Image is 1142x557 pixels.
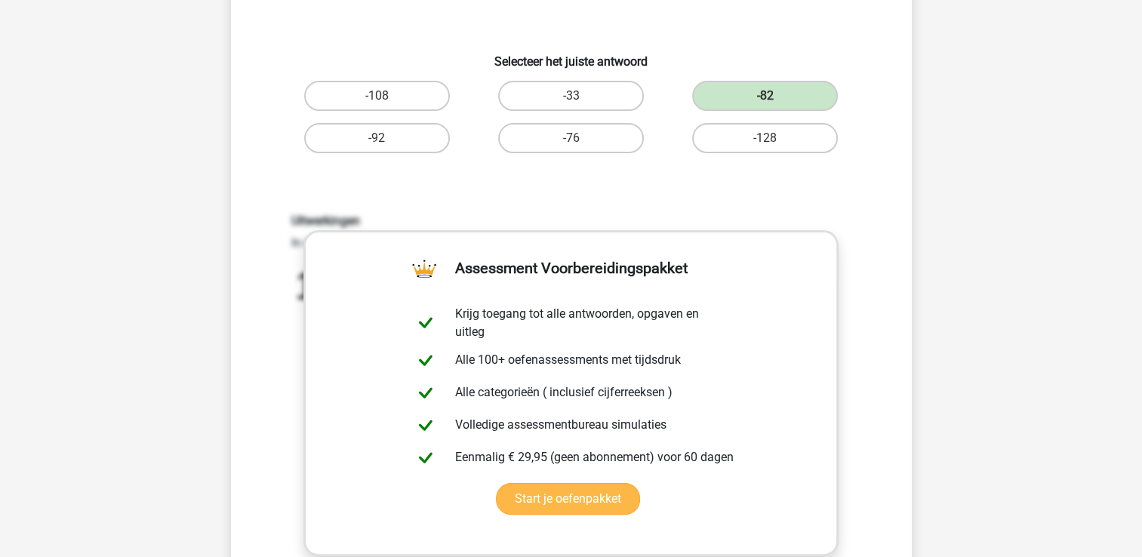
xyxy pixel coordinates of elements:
[255,42,888,69] h6: Selecteer het juiste antwoord
[496,483,640,515] a: Start je oefenpakket
[294,265,336,306] tspan: 10
[692,81,838,111] label: -82
[291,214,851,228] h6: Uitwerkingen
[498,123,644,153] label: -76
[498,81,644,111] label: -33
[692,123,838,153] label: -128
[304,123,450,153] label: -92
[280,214,863,392] div: In deze reeks vind je steeds het volgende getal door het voorgaande getal -23 te doen.
[304,81,450,111] label: -108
